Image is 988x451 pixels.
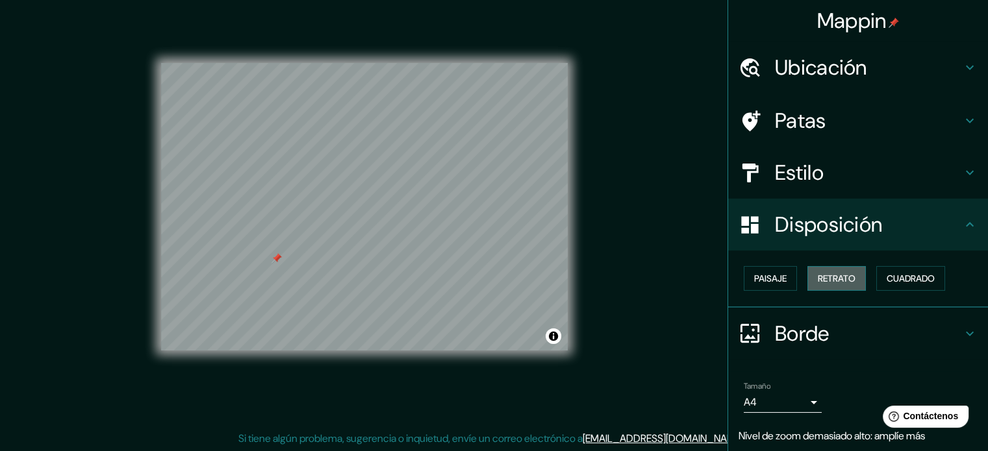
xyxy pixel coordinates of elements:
div: Borde [728,308,988,360]
iframe: Lanzador de widgets de ayuda [872,400,974,437]
font: Mappin [817,7,887,34]
button: Activar o desactivar atribución [546,328,561,344]
a: [EMAIL_ADDRESS][DOMAIN_NAME] [583,432,743,445]
font: Paisaje [754,273,787,284]
img: pin-icon.png [889,18,899,28]
font: Nivel de zoom demasiado alto: amplíe más [739,429,925,443]
canvas: Mapa [161,63,568,350]
font: Patas [775,107,826,134]
div: Disposición [728,199,988,250]
button: Cuadrado [876,266,945,291]
button: Retrato [807,266,866,291]
font: Estilo [775,159,824,186]
font: Ubicación [775,54,867,81]
font: Retrato [818,273,855,284]
font: Cuadrado [887,273,935,284]
font: Disposición [775,211,882,238]
font: Borde [775,320,830,347]
div: Estilo [728,147,988,199]
font: A4 [744,395,757,409]
font: Tamaño [744,381,770,391]
div: A4 [744,392,822,413]
div: Ubicación [728,42,988,93]
button: Paisaje [744,266,797,291]
font: Si tiene algún problema, sugerencia o inquietud, envíe un correo electrónico a [238,432,583,445]
div: Patas [728,95,988,147]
